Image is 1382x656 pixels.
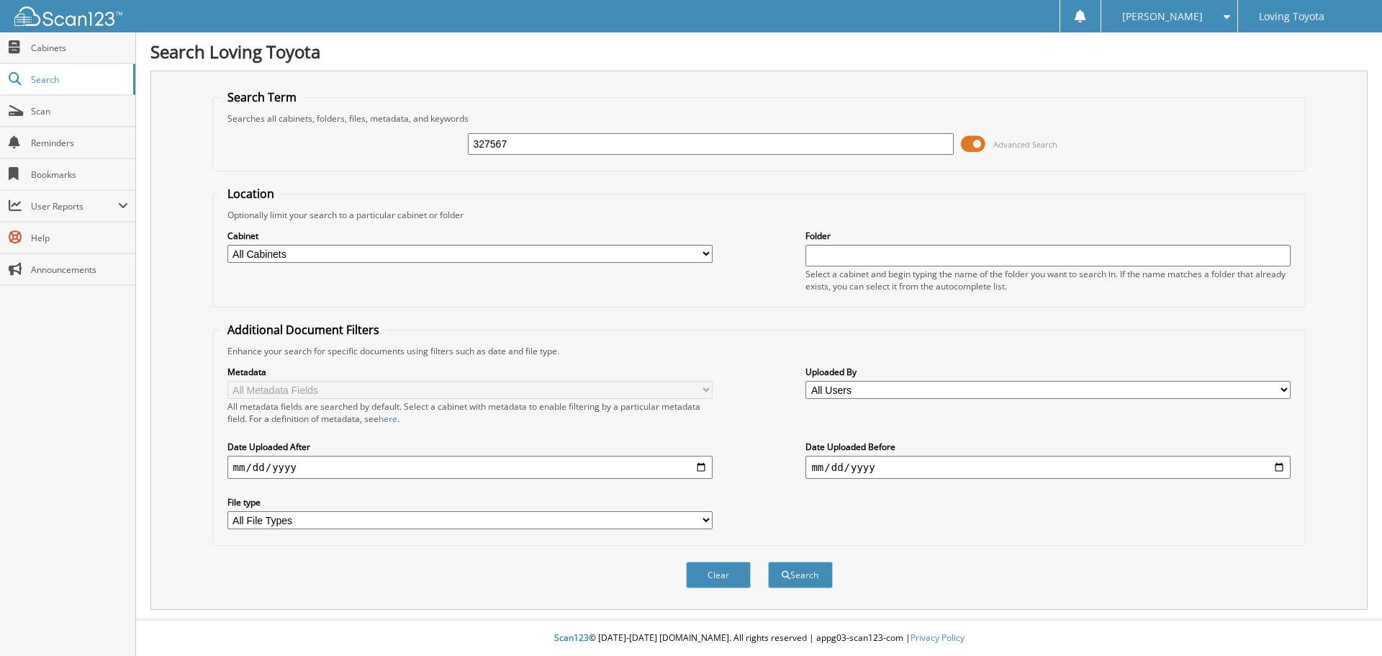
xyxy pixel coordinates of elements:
span: Loving Toyota [1259,12,1324,21]
span: Scan [31,105,128,117]
span: Advanced Search [993,139,1057,150]
iframe: Chat Widget [1310,587,1382,656]
legend: Additional Document Filters [220,322,387,338]
a: here [379,413,397,425]
span: Bookmarks [31,169,128,181]
div: © [DATE]-[DATE] [DOMAIN_NAME]. All rights reserved | appg03-scan123-com | [136,621,1382,656]
label: Folder [805,230,1291,242]
span: [PERSON_NAME] [1122,12,1203,21]
input: start [227,456,713,479]
button: Search [768,562,833,588]
span: Cabinets [31,42,128,54]
a: Privacy Policy [911,632,965,644]
div: Enhance your search for specific documents using filters such as date and file type. [220,345,1299,357]
div: Select a cabinet and begin typing the name of the folder you want to search in. If the name match... [805,268,1291,292]
span: Help [31,232,128,244]
span: Announcements [31,264,128,276]
legend: Search Term [220,89,304,105]
label: File type [227,496,713,508]
h1: Search Loving Toyota [150,40,1368,63]
label: Metadata [227,366,713,378]
label: Date Uploaded Before [805,441,1291,453]
span: Search [31,73,126,86]
span: Reminders [31,137,128,149]
label: Cabinet [227,230,713,242]
label: Date Uploaded After [227,441,713,453]
div: Searches all cabinets, folders, files, metadata, and keywords [220,112,1299,125]
legend: Location [220,186,281,202]
div: All metadata fields are searched by default. Select a cabinet with metadata to enable filtering b... [227,400,713,425]
label: Uploaded By [805,366,1291,378]
span: Scan123 [554,632,589,644]
input: end [805,456,1291,479]
button: Clear [686,562,751,588]
div: Optionally limit your search to a particular cabinet or folder [220,209,1299,221]
span: User Reports [31,200,118,212]
img: scan123-logo-white.svg [14,6,122,26]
